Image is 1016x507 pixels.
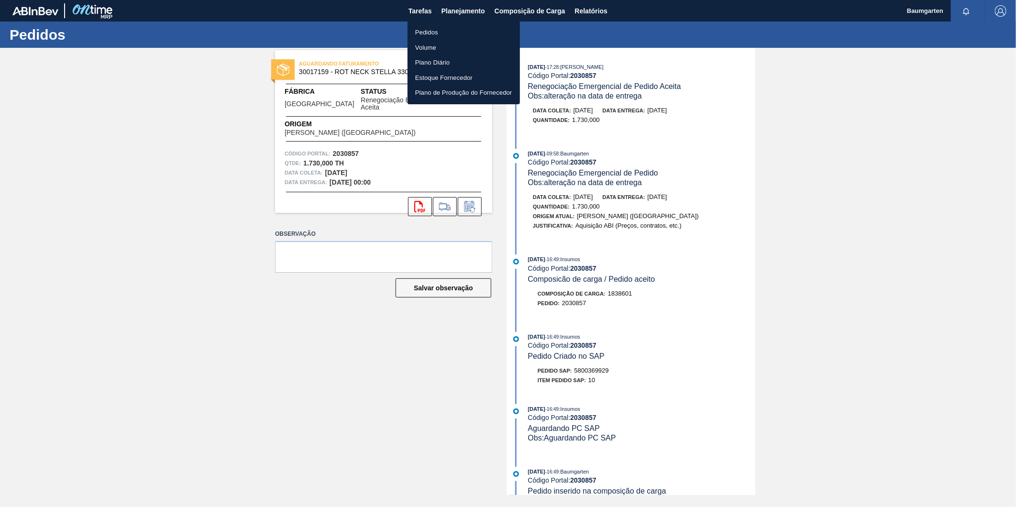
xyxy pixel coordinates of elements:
a: Volume [408,40,520,55]
a: Pedidos [408,25,520,40]
a: Estoque Fornecedor [408,70,520,86]
a: Plano de Produção do Fornecedor [408,85,520,100]
a: Plano Diário [408,55,520,70]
